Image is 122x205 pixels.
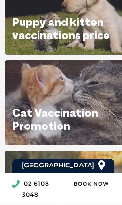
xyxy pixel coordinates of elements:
img: location_pin.svg [98,160,105,171]
span: [GEOGRAPHIC_DATA] [22,161,94,169]
a: Book Now [74,181,109,187]
a: [GEOGRAPHIC_DATA] [22,159,94,172]
img: location_phone.svg [11,180,20,188]
a: 02 6108 3048 [22,180,49,198]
